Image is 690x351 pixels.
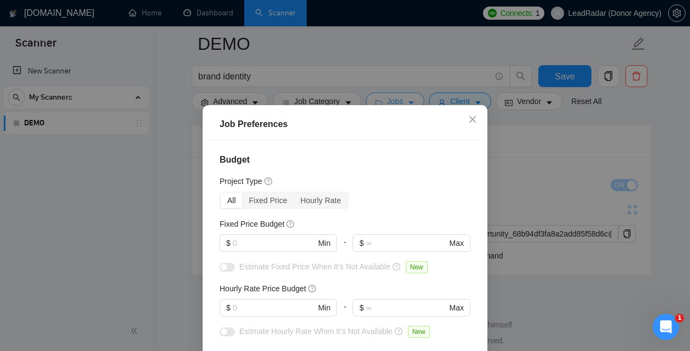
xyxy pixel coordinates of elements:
h5: Hourly Rate Price Budget [220,283,306,295]
span: Estimate Hourly Rate When It’s Not Available [239,327,393,336]
button: Close [458,105,487,135]
span: question-circle [264,176,273,185]
span: question-circle [308,284,317,292]
span: 1 [675,314,684,323]
input: 0 [233,237,316,249]
h5: Fixed Price Budget [220,218,284,230]
span: Min [318,302,331,314]
div: Job Preferences [220,118,470,131]
iframe: Intercom live chat [653,314,679,340]
span: $ [359,302,364,314]
input: ∞ [366,237,447,249]
span: close [468,115,477,124]
span: $ [359,237,364,249]
span: question-circle [286,219,295,228]
span: question-circle [393,262,401,271]
div: - [337,299,353,325]
div: All [221,193,243,208]
span: $ [226,302,231,314]
div: - [337,234,353,261]
div: Fixed Price [243,193,294,208]
span: Estimate Fixed Price When It’s Not Available [239,262,390,271]
span: New [406,261,428,273]
span: Max [450,302,464,314]
h4: Budget [220,153,470,166]
span: New [408,326,430,338]
h5: Project Type [220,175,262,187]
span: Max [450,237,464,249]
input: 0 [233,302,316,314]
span: Min [318,237,331,249]
span: question-circle [395,326,404,335]
input: ∞ [366,302,447,314]
span: $ [226,237,231,249]
div: Hourly Rate [294,193,348,208]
